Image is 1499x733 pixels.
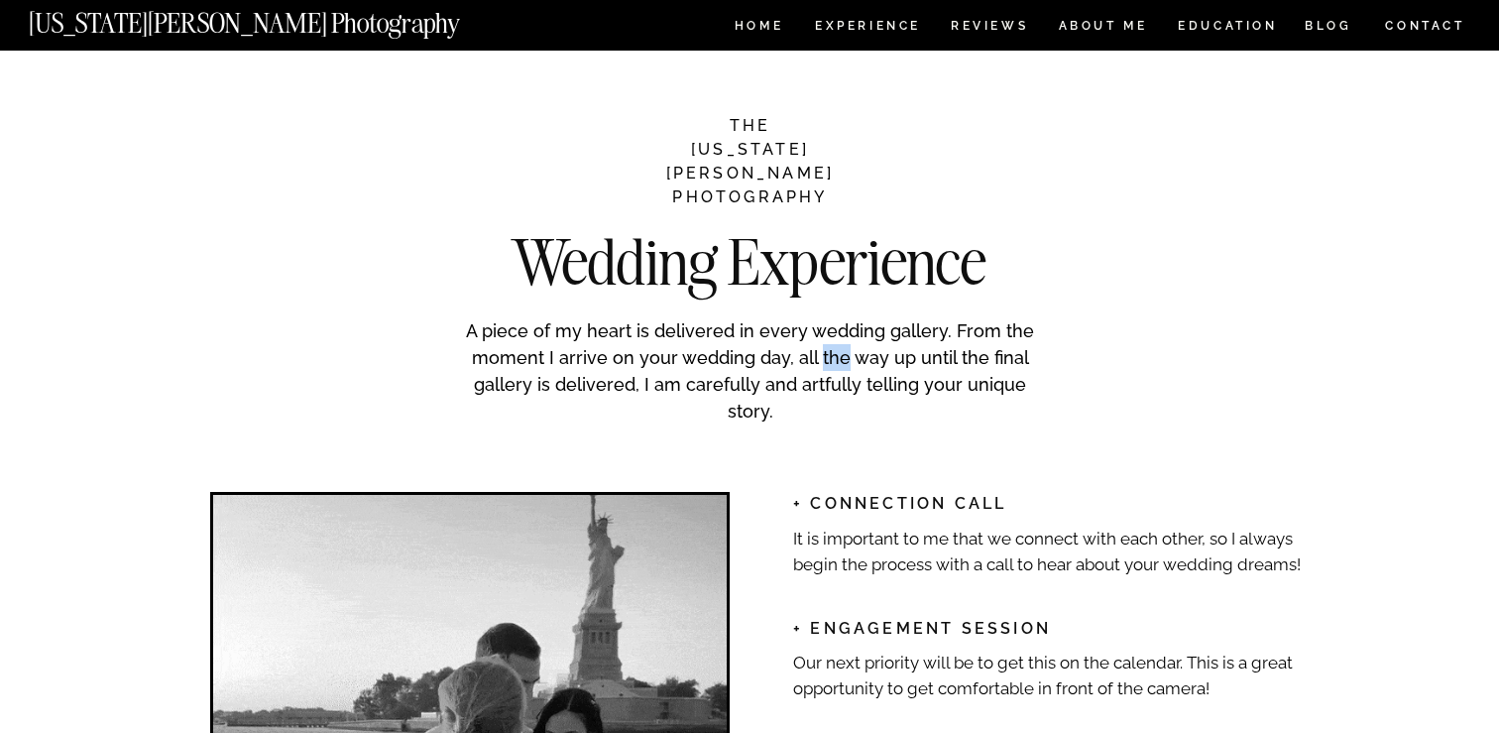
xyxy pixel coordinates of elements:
a: HOME [731,20,787,37]
h2: + ENGAGEMENT SESSIOn [793,617,1308,638]
a: REVIEWS [951,20,1025,37]
p: A piece of my heart is delivered in every wedding gallery. From the moment I arrive on your weddi... [453,317,1047,419]
a: ABOUT ME [1058,20,1148,37]
a: EDUCATION [1176,20,1280,37]
a: CONTACT [1384,15,1466,37]
h2: THE [US_STATE][PERSON_NAME] PHOTOGRAPHY [652,114,848,207]
h2: + Connection Call [793,492,1300,513]
a: BLOG [1305,20,1352,37]
p: It is important to me that we connect with each other, so I always begin the process with a call ... [793,527,1308,574]
a: [US_STATE][PERSON_NAME] Photography [29,10,526,27]
h2: Wedding Experience [447,230,1051,269]
p: Our next priority will be to get this on the calendar. This is a great opportunity to get comfort... [793,651,1308,698]
a: Experience [815,20,919,37]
